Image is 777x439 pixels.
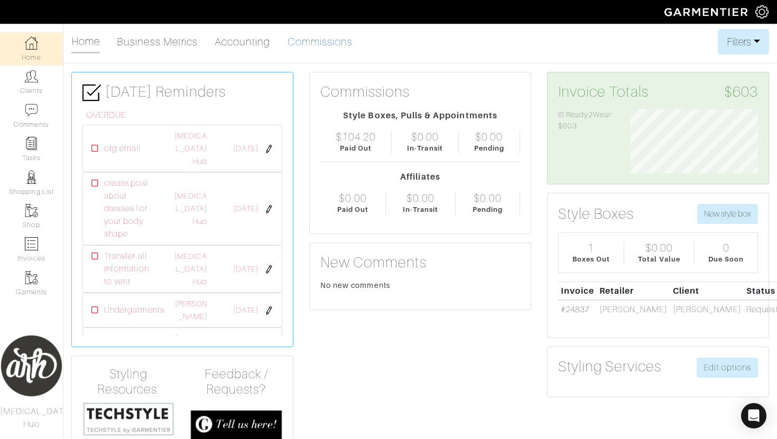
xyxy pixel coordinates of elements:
[104,250,158,288] span: Transfer all information to vetir
[117,31,198,52] a: Business Metrics
[175,300,207,321] a: [PERSON_NAME]
[723,241,729,254] div: 0
[403,204,439,214] div: In-Transit
[25,137,38,150] img: reminder-icon-8004d30b9f0a5d33ae49ab947aed9ed385cf756f9e5892f1edd6e32f2345188e.png
[87,110,282,120] h6: OVERDUE
[233,143,258,155] span: [DATE]
[104,304,164,316] span: Undergarments
[724,83,758,101] span: $603
[320,254,520,272] h3: New Comments
[265,205,273,213] img: pen-cf24a1663064a2ec1b9c1bd2387e9de7a2fa800b781884d57f21acf72779bad2.png
[340,143,371,153] div: Paid Out
[174,192,207,226] a: [MEDICAL_DATA] Huo
[25,171,38,184] img: stylists-icon-eb353228a002819b7ec25b43dbf5f0378dd9e0616d9560372ff212230b889e62.png
[597,300,670,319] td: [PERSON_NAME]
[638,254,680,264] div: Total Value
[25,70,38,83] img: clients-icon-6bae9207a08558b7cb47a8932f037763ab4055f8c8b6bfacd5dc20c3e0201464.png
[82,367,174,397] h4: Styling Resources:
[588,241,594,254] div: 1
[336,130,376,143] div: $104.20
[82,83,282,102] h3: [DATE] Reminders
[104,142,141,155] span: org email
[215,31,271,52] a: Accounting
[411,130,439,143] div: $0.00
[233,203,258,215] span: [DATE]
[558,83,758,101] h3: Invoice Totals
[288,31,353,52] a: Commissions
[572,254,609,264] div: Boxes Out
[265,145,273,153] img: pen-cf24a1663064a2ec1b9c1bd2387e9de7a2fa800b781884d57f21acf72779bad2.png
[339,192,366,204] div: $0.00
[407,143,443,153] div: In-Transit
[558,358,661,376] h3: Styling Services
[597,282,670,300] th: Retailer
[718,29,769,54] button: Filters
[25,36,38,50] img: dashboard-icon-dbcd8f5a0b271acd01030246c82b418ddd0df26cd7fceb0bd07c9910d44c42f6.png
[645,241,673,254] div: $0.00
[697,204,758,224] button: New style box
[558,282,597,300] th: Invoice
[320,280,520,291] div: No new comments
[558,205,634,223] h3: Style Boxes
[82,83,101,102] img: check-box-icon-36a4915ff3ba2bd8f6e4f29bc755bb66becd62c870f447fc0dd1365fcfddab58.png
[475,130,503,143] div: $0.00
[558,109,614,132] li: Ready2Wear: $603
[25,104,38,117] img: comment-icon-a0a6a9ef722e966f86d9cbdc48e553b5cf19dbc54f86b18d962a5391bc8f6eb6.png
[670,300,744,319] td: [PERSON_NAME]
[265,265,273,274] img: pen-cf24a1663064a2ec1b9c1bd2387e9de7a2fa800b781884d57f21acf72779bad2.png
[82,401,174,437] img: techstyle-93310999766a10050dc78ceb7f971a75838126fd19372ce40ba20cdf6a89b94b.png
[755,5,769,18] img: gear-icon-white-bd11855cb880d31180b6d7d6211b90ccbf57a29d726f0c71d8c61bd08dd39cc2.png
[320,171,520,183] div: Affiliates
[320,83,410,101] h3: Commissions
[25,271,38,284] img: garments-icon-b7da505a4dc4fd61783c78ac3ca0ef83fa9d6f193b1c9dc38574b1d14d53ca28.png
[741,403,766,428] div: Open Intercom Messenger
[233,305,258,316] span: [DATE]
[474,143,504,153] div: Pending
[659,3,755,21] img: garmentier-logo-header-white-b43fb05a5012e4ada735d5af1a66efaba907eab6374d6393d1fbf88cb4ef424d.png
[670,282,744,300] th: Client
[406,192,434,204] div: $0.00
[104,177,158,240] span: create post about dresses for your body shape
[71,31,100,53] a: Home
[474,192,501,204] div: $0.00
[233,264,258,275] span: [DATE]
[265,306,273,315] img: pen-cf24a1663064a2ec1b9c1bd2387e9de7a2fa800b781884d57f21acf72779bad2.png
[697,358,758,378] a: Edit options
[25,204,38,217] img: garments-icon-b7da505a4dc4fd61783c78ac3ca0ef83fa9d6f193b1c9dc38574b1d14d53ca28.png
[25,237,38,250] img: orders-icon-0abe47150d42831381b5fb84f609e132dff9fe21cb692f30cb5eec754e2cba89.png
[174,252,207,286] a: [MEDICAL_DATA] Huo
[561,305,589,314] a: #24837
[337,204,368,214] div: Paid Out
[708,254,743,264] div: Due Soon
[473,204,503,214] div: Pending
[174,132,207,165] a: [MEDICAL_DATA] Huo
[190,367,282,397] h4: Feedback / Requests?
[320,109,520,122] div: Style Boxes, Pulls & Appointments
[175,334,207,356] a: [PERSON_NAME]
